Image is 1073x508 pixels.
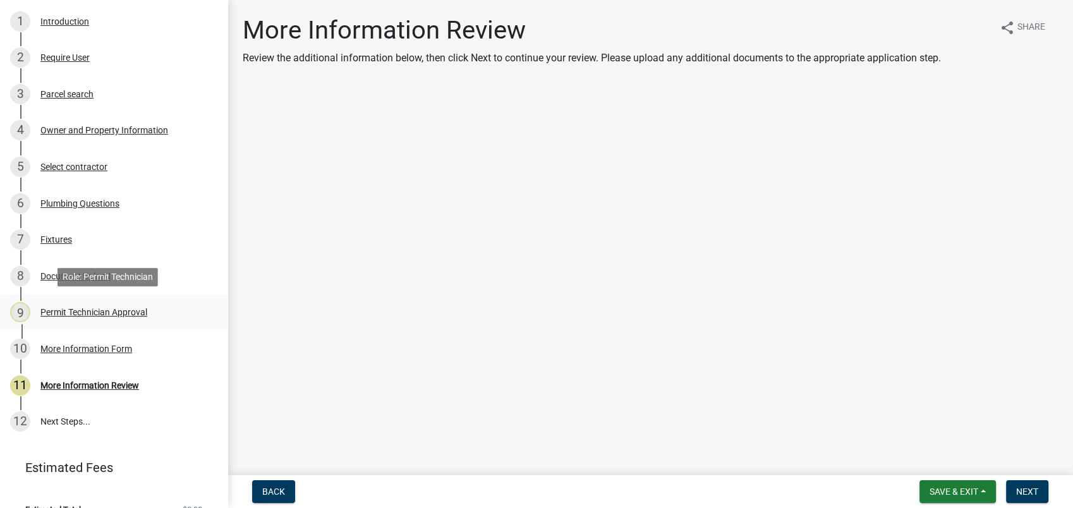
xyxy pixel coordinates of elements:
[919,480,996,503] button: Save & Exit
[243,51,941,66] p: Review the additional information below, then click Next to continue your review. Please upload a...
[40,272,111,281] div: Document Upload
[10,193,30,214] div: 6
[40,53,90,62] div: Require User
[10,47,30,68] div: 2
[40,308,147,317] div: Permit Technician Approval
[1000,20,1015,35] i: share
[990,15,1055,40] button: shareShare
[10,120,30,140] div: 4
[10,266,30,286] div: 8
[40,344,132,353] div: More Information Form
[58,268,158,286] div: Role: Permit Technician
[40,17,89,26] div: Introduction
[1017,20,1045,35] span: Share
[40,381,139,390] div: More Information Review
[40,162,107,171] div: Select contractor
[40,126,168,135] div: Owner and Property Information
[10,455,207,480] a: Estimated Fees
[262,487,285,497] span: Back
[40,235,72,244] div: Fixtures
[10,229,30,250] div: 7
[10,302,30,322] div: 9
[40,90,94,99] div: Parcel search
[10,84,30,104] div: 3
[1016,487,1038,497] span: Next
[10,339,30,359] div: 10
[243,15,941,45] h1: More Information Review
[930,487,978,497] span: Save & Exit
[10,411,30,432] div: 12
[10,11,30,32] div: 1
[10,375,30,396] div: 11
[252,480,295,503] button: Back
[40,199,119,208] div: Plumbing Questions
[1006,480,1048,503] button: Next
[10,157,30,177] div: 5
